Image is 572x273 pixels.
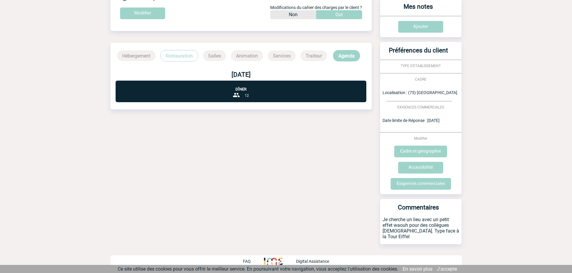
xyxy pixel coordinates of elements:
[398,162,443,174] input: Accessibilité
[160,50,198,61] p: Restauration
[383,3,454,16] h3: Mes notes
[403,266,432,272] a: En savoir plus
[380,217,462,244] p: Je cherche un lieu avec un petit effet waouh pour des collègues [DEMOGRAPHIC_DATA]. Type face à l...
[414,136,427,141] span: Modifier
[116,81,366,91] p: Dîner
[401,64,441,68] span: TYPE D'ETABLISSEMENT
[233,91,240,99] img: group-24-px-b.png
[383,47,454,60] h3: Préférences du client
[394,146,447,157] input: Cadre et géographie
[243,259,251,264] p: FAQ
[268,50,296,61] p: Services
[120,7,165,19] input: Modifier
[270,5,362,10] span: Modifications du cahier des charges par le client ?
[415,77,426,82] span: CADRE
[289,10,298,19] p: Non
[335,10,343,19] p: Oui
[333,50,360,61] p: Agenda
[264,258,283,265] img: http://www.idealmeetingsevents.fr/
[437,266,457,272] a: J'accepte
[203,50,226,61] p: Salles
[391,178,451,190] input: Exigences commerciales
[296,259,329,264] p: Digital Assistance
[117,50,156,61] p: Hébergement
[245,93,249,98] span: 12
[383,118,440,123] span: Date limite de Réponse : [DATE]
[397,105,444,109] span: EXIGENCES COMMERCIALES
[232,71,251,78] b: [DATE]
[243,258,264,264] a: FAQ
[398,21,443,33] input: Ajouter
[301,50,327,61] p: Traiteur
[231,50,263,61] p: Animation
[383,90,457,95] span: Localisation : (75) [GEOGRAPHIC_DATA]
[383,204,454,217] h3: Commentaires
[118,266,398,272] span: Ce site utilise des cookies pour vous offrir le meilleur service. En poursuivant votre navigation...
